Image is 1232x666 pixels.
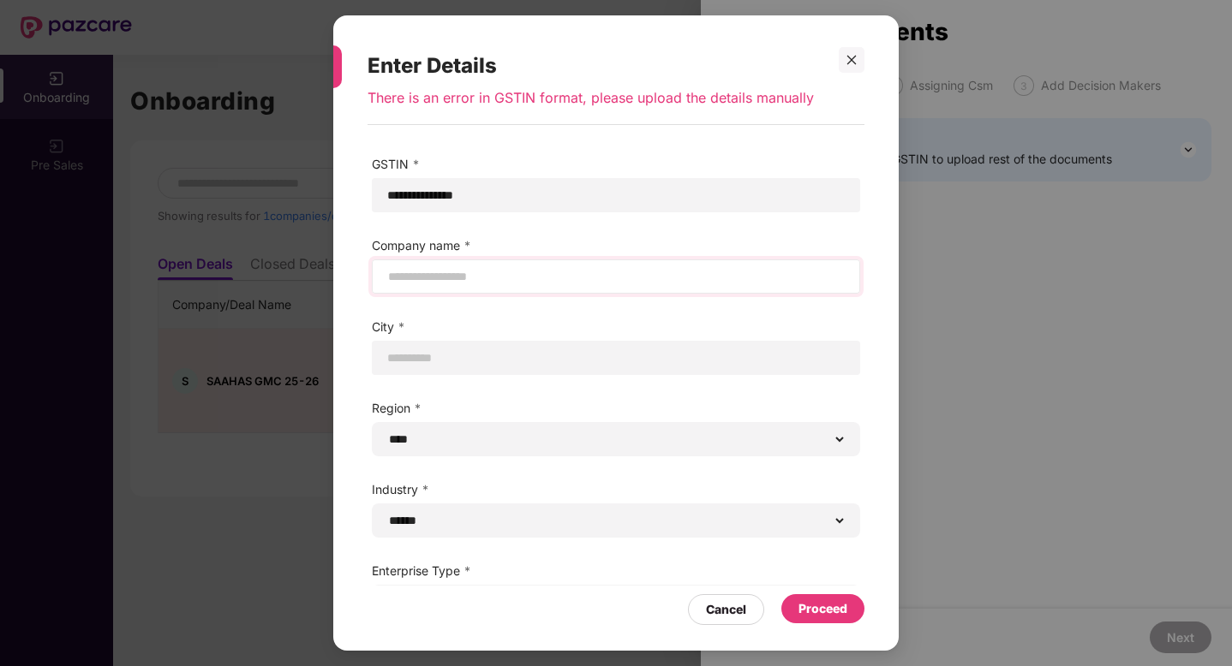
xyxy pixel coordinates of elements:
label: Industry [372,480,860,499]
label: Region [372,399,860,418]
div: Enter Details [368,33,823,89]
label: Company name [372,236,860,255]
div: Cancel [706,600,746,619]
label: City [372,318,860,336]
div: Proceed [798,599,847,618]
div: There is an error in GSTIN format, please upload the details manually [368,88,823,124]
label: GSTIN [372,155,860,174]
span: close [846,54,858,66]
label: Enterprise Type [372,562,860,580]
